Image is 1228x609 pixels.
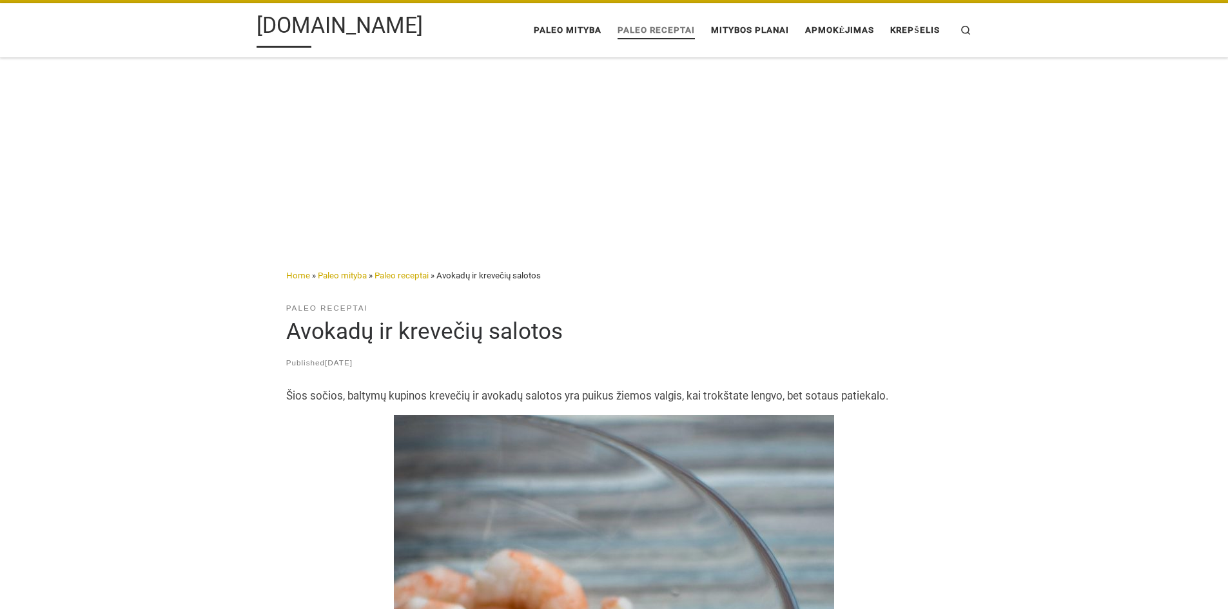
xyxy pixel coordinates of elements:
span: » [369,271,373,280]
span: Paleo receptai [286,304,368,312]
span: Published [286,358,353,367]
a: Krepšelis [886,17,944,44]
span: » [312,271,316,280]
h1: Avokadų ir krevečių salotos [286,315,942,349]
span: Apmokėjimas [805,17,874,41]
a: Paleo receptai [286,301,368,314]
a: [DATE] [325,358,353,367]
span: Mitybos planai [711,17,789,41]
span: Avokadų ir krevečių salotos [436,271,541,280]
a: Paleo receptai [614,17,699,44]
a: Apmokėjimas [801,17,878,44]
span: Paleo receptai [618,17,695,41]
span: » [431,271,434,280]
span: Krepšelis [890,17,939,41]
a: Mitybos planai [707,17,794,44]
a: Paleo receptai [375,271,429,280]
p: Šios sočios, baltymų kupinos krevečių ir avokadų salotos yra puikus žiemos valgis, kai trokštate ... [286,387,942,404]
a: Home [286,271,310,280]
span: Paleo mityba [534,17,601,41]
a: [DOMAIN_NAME] [257,10,423,48]
a: Paleo mityba [530,17,606,44]
a: Paleo mityba [318,271,367,280]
